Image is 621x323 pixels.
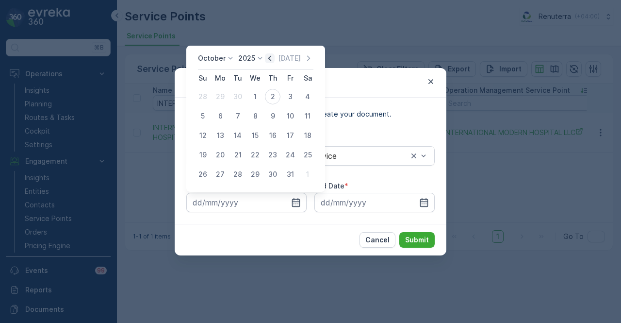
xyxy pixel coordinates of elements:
[195,167,211,182] div: 26
[265,108,280,124] div: 9
[230,108,245,124] div: 7
[230,167,245,182] div: 28
[194,69,212,87] th: Sunday
[195,128,211,143] div: 12
[265,128,280,143] div: 16
[198,53,226,63] p: October
[264,69,281,87] th: Thursday
[212,167,228,182] div: 27
[265,147,280,163] div: 23
[247,128,263,143] div: 15
[195,89,211,104] div: 28
[300,128,315,143] div: 18
[212,128,228,143] div: 13
[246,69,264,87] th: Wednesday
[314,182,344,190] label: End Date
[195,108,211,124] div: 5
[282,89,298,104] div: 3
[282,147,298,163] div: 24
[314,193,435,212] input: dd/mm/yyyy
[265,89,280,104] div: 2
[265,167,280,182] div: 30
[300,89,315,104] div: 4
[247,108,263,124] div: 8
[300,167,315,182] div: 1
[300,108,315,124] div: 11
[230,89,245,104] div: 30
[230,128,245,143] div: 14
[195,147,211,163] div: 19
[365,235,390,245] p: Cancel
[282,128,298,143] div: 17
[282,108,298,124] div: 10
[405,235,429,245] p: Submit
[247,167,263,182] div: 29
[247,147,263,163] div: 22
[247,89,263,104] div: 1
[212,89,228,104] div: 29
[212,108,228,124] div: 6
[230,147,245,163] div: 21
[300,147,315,163] div: 25
[278,53,301,63] p: [DATE]
[238,53,255,63] p: 2025
[281,69,299,87] th: Friday
[229,69,246,87] th: Tuesday
[186,193,307,212] input: dd/mm/yyyy
[212,147,228,163] div: 20
[212,69,229,87] th: Monday
[282,167,298,182] div: 31
[399,232,435,248] button: Submit
[299,69,316,87] th: Saturday
[360,232,395,248] button: Cancel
